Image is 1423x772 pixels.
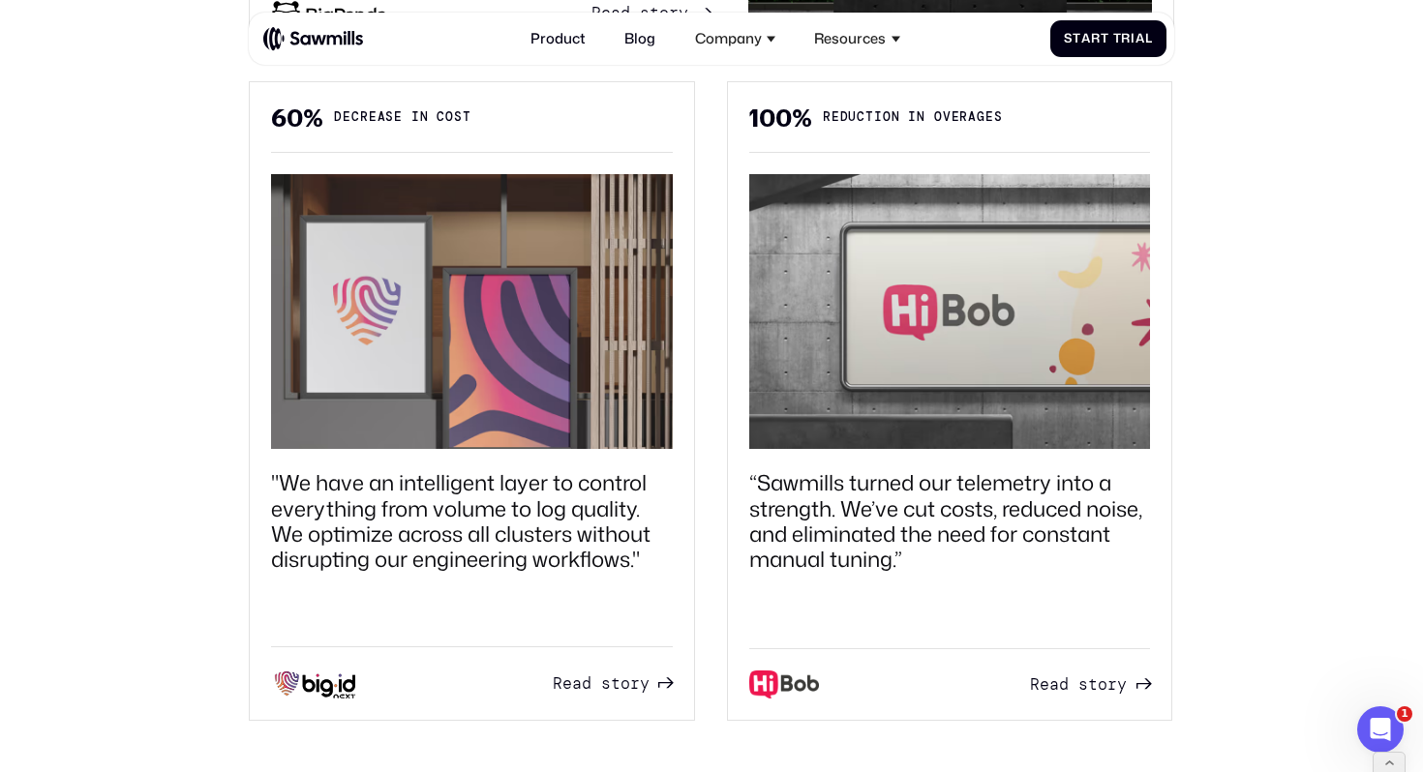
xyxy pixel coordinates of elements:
div: Resources [814,30,886,47]
span: o [621,674,630,694]
span: t [650,4,659,23]
span: d [621,4,630,23]
div: Company [684,19,786,58]
span: e [562,674,572,694]
img: hibob poster [749,174,1150,449]
div: 100% [749,104,812,132]
a: Readstory [1030,670,1150,698]
span: s [601,674,611,694]
img: Grey H logo [271,668,360,698]
div: DECREASE IN COST [334,108,470,126]
span: r [1121,31,1131,45]
span: T [1113,31,1122,45]
span: t [1101,31,1109,45]
span: s [1078,675,1088,695]
span: o [1098,675,1107,695]
div: Company [695,30,762,47]
span: d [1059,675,1069,695]
span: t [1088,675,1098,695]
span: y [640,674,650,694]
a: Readstory [553,668,673,698]
span: r [1091,31,1101,45]
span: a [1081,31,1091,45]
span: R [1030,675,1040,695]
span: r [1107,675,1117,695]
span: o [659,4,669,23]
span: R [591,4,601,23]
span: t [1073,31,1081,45]
span: d [582,674,591,694]
div: Resources [803,19,910,58]
span: y [1117,675,1127,695]
span: s [640,4,650,23]
span: i [1131,31,1135,45]
span: y [679,4,688,23]
a: Blog [614,19,666,58]
span: r [630,674,640,694]
span: 1 [1397,706,1412,722]
span: r [669,4,679,23]
span: S [1064,31,1073,45]
iframe: Intercom live chat [1357,706,1404,753]
span: a [1135,31,1145,45]
div: "We have an intelligent layer to control everything from volume to log quality. We optimize acros... [271,470,672,573]
a: StartTrial [1050,20,1167,56]
span: l [1145,31,1153,45]
span: R [553,674,562,694]
img: HiBob logo [749,670,819,698]
div: “Sawmills turned our telemetry into a strength. We’ve cut costs, reduced noise, and eliminated th... [749,470,1150,573]
span: e [601,4,611,23]
span: a [611,4,621,23]
span: t [611,674,621,694]
a: Product [520,19,596,58]
img: Via POSTER [271,174,672,449]
span: a [1049,675,1059,695]
span: e [1040,675,1049,695]
div: 60% [271,104,323,132]
div: REDUCTION IN OVERAGES [823,108,1003,126]
span: a [572,674,582,694]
